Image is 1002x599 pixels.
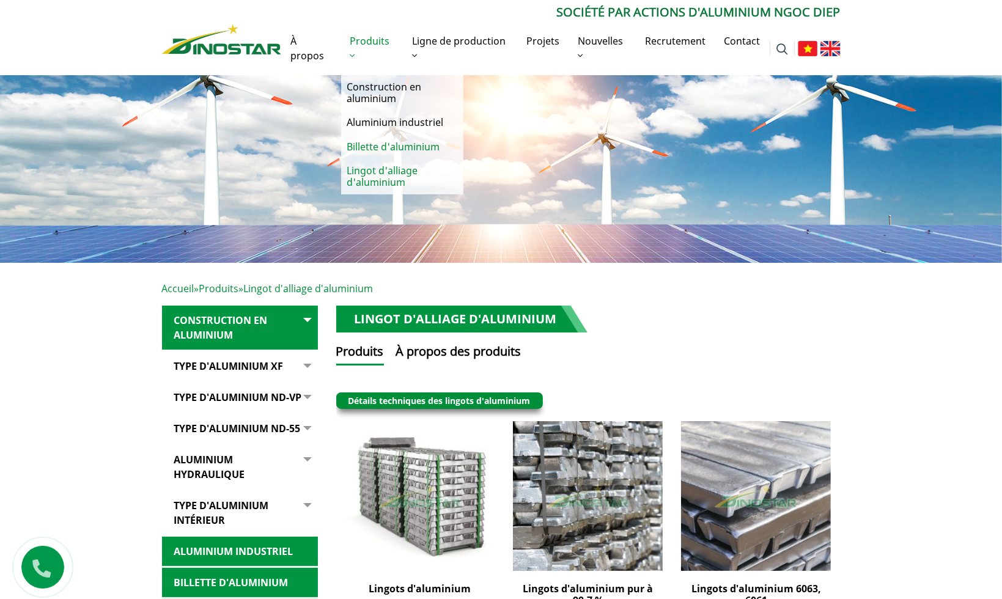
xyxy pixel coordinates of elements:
a: Accueil [162,282,194,295]
font: Ligne de production [412,34,506,48]
font: À propos [290,34,324,62]
a: Type d'aluminium XF [162,351,318,381]
a: Projets [517,21,569,61]
a: Aluminium hydraulique [162,445,318,490]
a: Construction en aluminium [162,306,318,350]
a: Aluminium industriel [162,537,318,567]
font: Aluminium industriel [174,545,293,558]
a: Lingots d'aluminium [369,582,471,595]
a: Nouvelles [569,21,636,75]
a: Construction en aluminium [341,75,463,111]
img: Anglais [820,41,840,56]
a: Aluminium industriel [341,111,463,134]
img: Tiếng Việt [798,41,817,56]
img: Lingots d'aluminium 6063, 6061 [681,421,831,571]
a: Contact [715,21,770,61]
img: Lingots d'aluminium pur à 99,7 % [513,421,663,571]
font: Type d'aluminium ND-55 [174,422,301,435]
font: Billette d'aluminium [347,140,440,153]
a: Lingot d'alliage d'aluminium [341,159,463,194]
font: Type d'aluminium intérieur [174,499,269,527]
font: Billette d'aluminium [174,576,289,589]
font: Société par actions d'aluminium Ngoc Diep [557,4,841,20]
font: Nouvelles [578,34,623,48]
img: Lingots d'aluminium [345,421,495,571]
font: Construction en aluminium [174,314,268,342]
font: Construction en aluminium [347,80,422,105]
img: recherche [776,43,788,55]
font: Contact [724,34,761,48]
a: Produits [341,21,403,75]
font: Type d'aluminium ND-VP [174,391,302,404]
a: Ligne de production [403,21,518,75]
a: Détails techniques des lingots d'aluminium [348,395,531,406]
font: » [239,282,244,295]
font: Recrutement [646,34,706,48]
font: Type d'aluminium XF [174,359,284,373]
font: Lingot d'alliage d'aluminium [347,164,418,189]
img: Nhôm Dinostar [162,24,282,54]
font: Produits [336,343,384,359]
font: Lingot d'alliage d'aluminium [355,311,557,327]
font: Lingot d'alliage d'aluminium [244,282,374,295]
font: Projets [526,34,559,48]
a: Type d'aluminium ND-VP [162,383,318,413]
font: À propos des produits [396,343,521,359]
a: Type d'aluminium intérieur [162,491,318,535]
a: À propos [281,21,341,75]
a: Produits [199,282,239,295]
a: Type d'aluminium ND-55 [162,414,318,444]
font: » [194,282,199,295]
a: Recrutement [636,21,715,61]
font: Produits [350,34,390,48]
a: Billette d'aluminium [341,135,463,159]
font: Aluminium hydraulique [174,453,245,481]
font: Aluminium industriel [347,116,444,129]
a: Billette d'aluminium [162,568,318,598]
